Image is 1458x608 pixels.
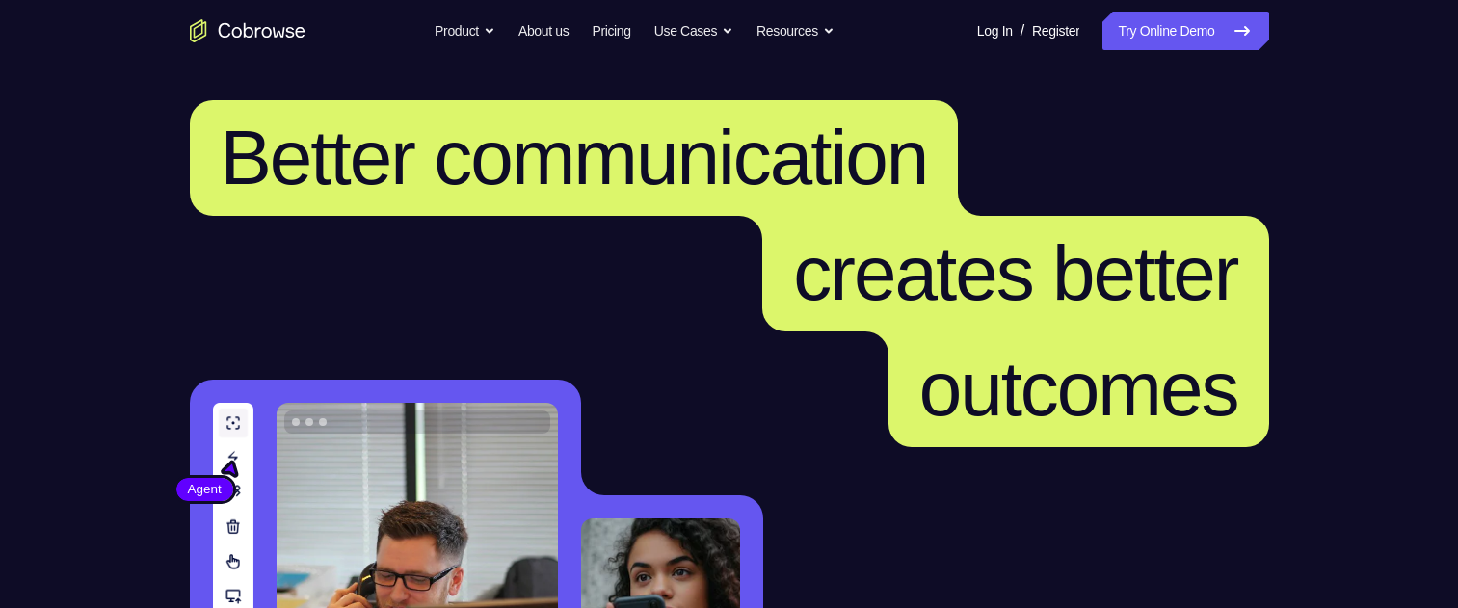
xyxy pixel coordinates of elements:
span: / [1021,19,1024,42]
a: Pricing [592,12,630,50]
button: Product [435,12,495,50]
a: Log In [977,12,1013,50]
a: Register [1032,12,1079,50]
span: creates better [793,230,1237,316]
a: Go to the home page [190,19,305,42]
button: Use Cases [654,12,733,50]
span: outcomes [919,346,1238,432]
span: Better communication [221,115,928,200]
a: About us [518,12,569,50]
span: Agent [176,480,233,499]
a: Try Online Demo [1102,12,1268,50]
button: Resources [756,12,835,50]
